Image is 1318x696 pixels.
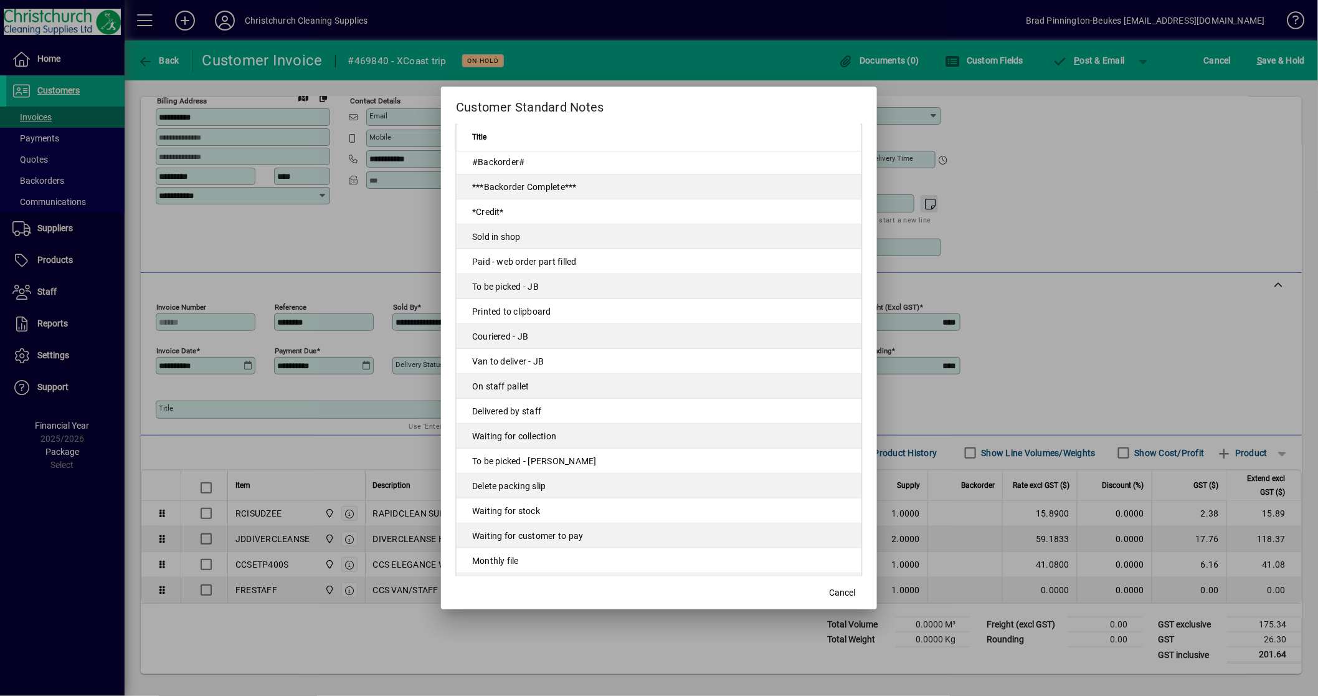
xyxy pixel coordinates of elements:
td: Waiting for customer to pay [457,523,861,548]
h2: Customer Standard Notes [441,87,877,123]
button: Cancel [822,582,862,604]
td: Van to deliver - JB [457,349,861,374]
td: Delivered by staff [457,399,861,424]
td: Couriered - JB [457,324,861,349]
span: Cancel [829,586,855,599]
td: #Backorder# [457,150,861,174]
td: Goods being sent direct [457,573,861,598]
td: To be picked - [PERSON_NAME] [457,449,861,474]
td: On staff pallet [457,374,861,399]
td: Printed to clipboard [457,299,861,324]
span: Title [472,130,486,144]
td: Delete packing slip [457,474,861,498]
td: Waiting for collection [457,424,861,449]
td: Waiting for stock [457,498,861,523]
td: Paid - web order part filled [457,249,861,274]
td: Sold in shop [457,224,861,249]
td: To be picked - JB [457,274,861,299]
td: Monthly file [457,548,861,573]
